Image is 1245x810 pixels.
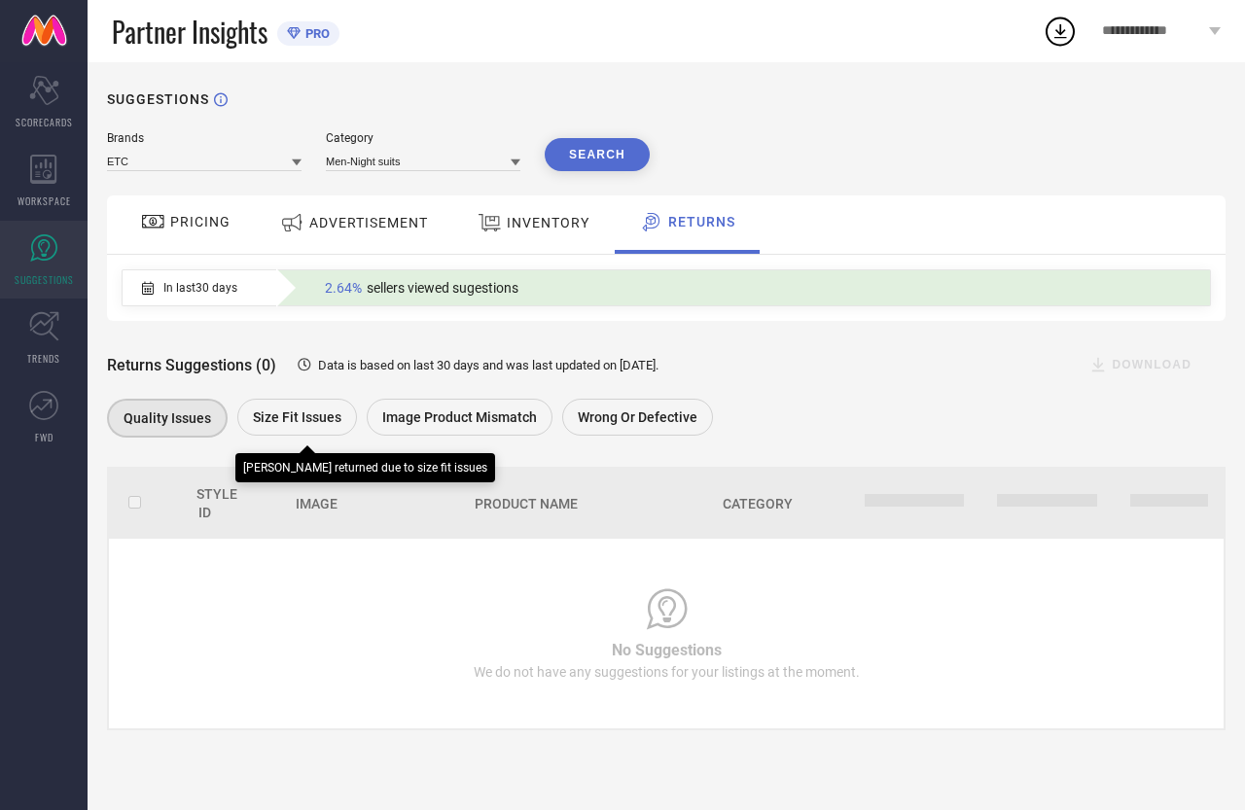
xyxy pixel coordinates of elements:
[296,496,338,511] span: Image
[243,461,487,475] div: [PERSON_NAME] returned due to size fit issues
[163,281,237,295] span: In last 30 days
[112,12,267,52] span: Partner Insights
[723,496,793,511] span: Category
[326,131,520,145] div: Category
[318,358,658,372] span: Data is based on last 30 days and was last updated on [DATE] .
[16,115,73,129] span: SCORECARDS
[325,280,362,296] span: 2.64%
[315,275,528,300] div: Percentage of sellers who have viewed suggestions for the current Insight Type
[474,664,860,680] span: We do not have any suggestions for your listings at the moment.
[507,215,589,230] span: INVENTORY
[124,410,211,426] span: Quality issues
[612,641,722,659] span: No Suggestions
[170,214,231,229] span: PRICING
[253,409,341,425] span: Size fit issues
[545,138,650,171] button: Search
[35,430,53,444] span: FWD
[107,356,276,374] span: Returns Suggestions (0)
[309,215,428,230] span: ADVERTISEMENT
[196,486,237,520] span: Style Id
[367,280,518,296] span: sellers viewed sugestions
[382,409,537,425] span: Image product mismatch
[107,91,209,107] h1: SUGGESTIONS
[107,131,302,145] div: Brands
[578,409,697,425] span: Wrong or Defective
[15,272,74,287] span: SUGGESTIONS
[475,496,578,511] span: Product Name
[1043,14,1078,49] div: Open download list
[301,26,330,41] span: PRO
[18,194,71,208] span: WORKSPACE
[668,214,735,229] span: RETURNS
[27,351,60,366] span: TRENDS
